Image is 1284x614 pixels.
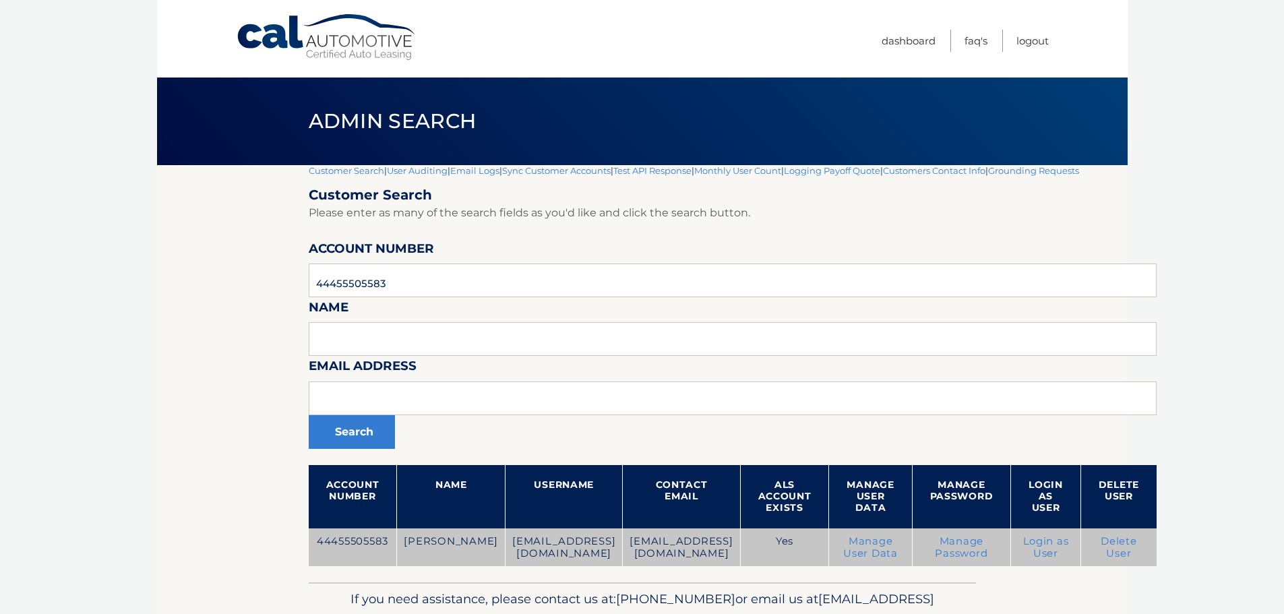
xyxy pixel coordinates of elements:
[935,535,987,559] a: Manage Password
[236,13,418,61] a: Cal Automotive
[309,415,395,449] button: Search
[623,465,740,528] th: Contact Email
[1011,465,1081,528] th: Login as User
[1016,30,1049,52] a: Logout
[397,528,506,567] td: [PERSON_NAME]
[309,239,434,264] label: Account Number
[883,165,985,176] a: Customers Contact Info
[988,165,1079,176] a: Grounding Requests
[450,165,499,176] a: Email Logs
[616,591,735,607] span: [PHONE_NUMBER]
[309,204,1157,222] p: Please enter as many of the search fields as you'd like and click the search button.
[309,187,1157,204] h2: Customer Search
[740,528,829,567] td: Yes
[387,165,448,176] a: User Auditing
[397,465,506,528] th: Name
[309,356,417,381] label: Email Address
[829,465,912,528] th: Manage User Data
[965,30,987,52] a: FAQ's
[882,30,936,52] a: Dashboard
[309,297,348,322] label: Name
[309,465,397,528] th: Account Number
[843,535,898,559] a: Manage User Data
[1080,465,1157,528] th: Delete User
[309,165,1157,582] div: | | | | | | | |
[1101,535,1137,559] a: Delete User
[623,528,740,567] td: [EMAIL_ADDRESS][DOMAIN_NAME]
[309,109,477,133] span: Admin Search
[502,165,611,176] a: Sync Customer Accounts
[784,165,880,176] a: Logging Payoff Quote
[912,465,1011,528] th: Manage Password
[740,465,829,528] th: ALS Account Exists
[1023,535,1069,559] a: Login as User
[309,528,397,567] td: 44455505583
[506,528,623,567] td: [EMAIL_ADDRESS][DOMAIN_NAME]
[506,465,623,528] th: Username
[309,165,384,176] a: Customer Search
[694,165,781,176] a: Monthly User Count
[613,165,692,176] a: Test API Response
